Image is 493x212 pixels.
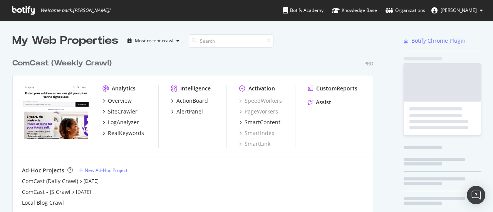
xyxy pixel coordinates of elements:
[108,97,132,105] div: Overview
[12,58,115,69] a: ComCast (Weekly Crawl)
[239,108,278,115] a: PageWorkers
[102,108,138,115] a: SiteCrawler
[102,97,132,105] a: Overview
[79,167,127,174] a: New Ad-Hoc Project
[135,38,173,43] div: Most recent crawl
[308,85,357,92] a: CustomReports
[112,85,136,92] div: Analytics
[124,35,183,47] button: Most recent crawl
[102,119,139,126] a: LogAnalyzer
[176,108,203,115] div: AlertPanel
[316,85,357,92] div: CustomReports
[283,7,324,14] div: Botify Academy
[171,108,203,115] a: AlertPanel
[22,177,78,185] a: ComCast (Daily Crawl)
[108,108,138,115] div: SiteCrawler
[12,33,118,48] div: My Web Properties
[108,129,144,137] div: RealKeywords
[176,97,208,105] div: ActionBoard
[180,85,211,92] div: Intelligence
[22,167,64,174] div: Ad-Hoc Projects
[239,97,282,105] a: SpeedWorkers
[332,7,377,14] div: Knowledge Base
[171,97,208,105] a: ActionBoard
[22,188,70,196] a: ComCast - JS Crawl
[85,167,127,174] div: New Ad-Hoc Project
[404,37,466,45] a: Botify Chrome Plugin
[467,186,485,204] div: Open Intercom Messenger
[76,189,91,195] a: [DATE]
[425,4,489,17] button: [PERSON_NAME]
[441,7,477,13] span: Eric Regan
[364,60,373,67] div: Pro
[84,178,99,184] a: [DATE]
[108,119,139,126] div: LogAnalyzer
[22,199,64,207] a: Local Blog Crawl
[239,129,274,137] a: SmartIndex
[239,140,270,148] a: SmartLink
[239,119,280,126] a: SmartContent
[316,98,331,106] div: Assist
[12,58,112,69] div: ComCast (Weekly Crawl)
[386,7,425,14] div: Organizations
[308,98,331,106] a: Assist
[248,85,275,92] div: Activation
[189,34,273,48] input: Search
[22,85,90,139] img: www.xfinity.com
[102,129,144,137] a: RealKeywords
[40,7,110,13] span: Welcome back, [PERSON_NAME] !
[245,119,280,126] div: SmartContent
[411,37,466,45] div: Botify Chrome Plugin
